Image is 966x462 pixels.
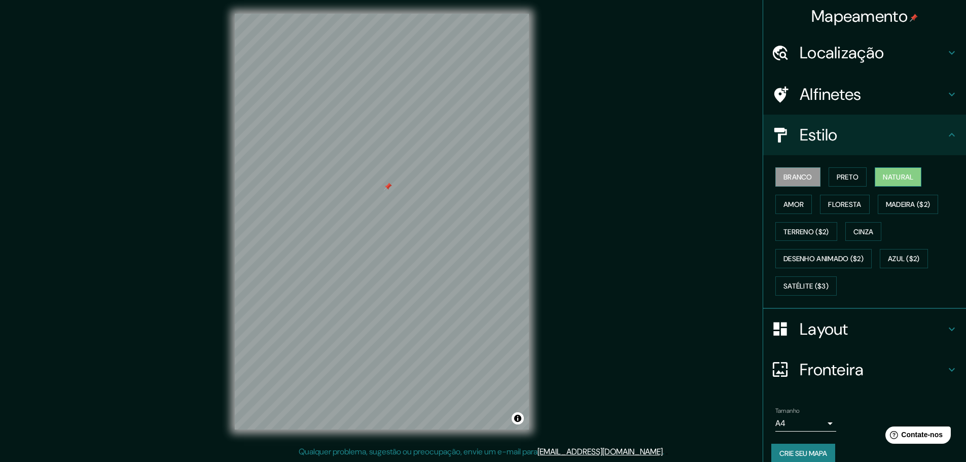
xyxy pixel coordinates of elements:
[763,349,966,390] div: Fronteira
[783,172,812,182] font: Branco
[800,124,838,146] font: Estilo
[800,359,864,380] font: Fronteira
[837,172,859,182] font: Preto
[811,6,908,27] font: Mapeamento
[828,200,861,209] font: Floresta
[820,195,869,214] button: Floresta
[235,14,529,430] canvas: Mapa
[763,309,966,349] div: Layout
[775,407,800,415] font: Tamanho
[775,195,812,214] button: Amor
[663,446,664,457] font: .
[666,446,668,457] font: .
[775,276,837,296] button: Satélite ($3)
[512,412,524,424] button: Alternar atribuição
[775,167,820,187] button: Branco
[783,200,804,209] font: Amor
[783,281,829,291] font: Satélite ($3)
[876,422,955,451] iframe: Iniciador de widget de ajuda
[779,449,827,458] font: Crie seu mapa
[775,249,872,268] button: Desenho animado ($2)
[299,446,538,457] font: Qualquer problema, sugestão ou preocupação, envie um e-mail para
[888,255,920,264] font: Azul ($2)
[800,42,884,63] font: Localização
[910,14,918,22] img: pin-icon.png
[775,222,837,241] button: Terreno ($2)
[829,167,867,187] button: Preto
[886,200,931,209] font: Madeira ($2)
[763,74,966,115] div: Alfinetes
[853,227,874,236] font: Cinza
[775,418,785,429] font: A4
[800,84,862,105] font: Alfinetes
[800,318,848,340] font: Layout
[763,115,966,155] div: Estilo
[783,255,864,264] font: Desenho animado ($2)
[883,172,913,182] font: Natural
[763,32,966,73] div: Localização
[775,415,836,432] div: A4
[538,446,663,457] a: [EMAIL_ADDRESS][DOMAIN_NAME]
[878,195,939,214] button: Madeira ($2)
[664,446,666,457] font: .
[783,227,829,236] font: Terreno ($2)
[880,249,928,268] button: Azul ($2)
[845,222,882,241] button: Cinza
[875,167,921,187] button: Natural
